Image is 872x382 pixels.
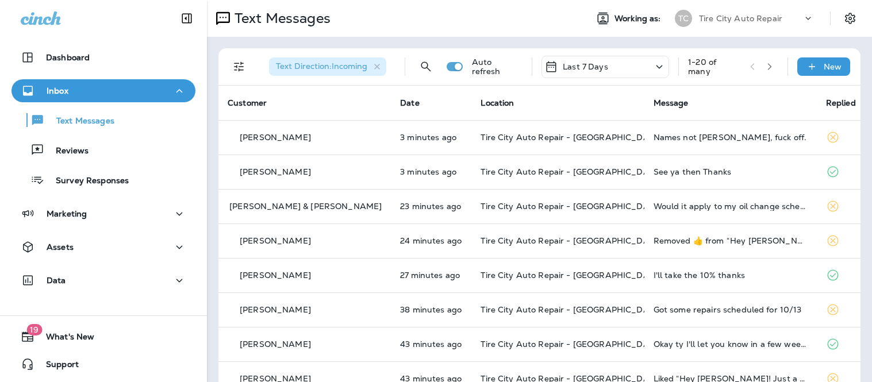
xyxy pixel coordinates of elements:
button: Marketing [11,202,195,225]
p: [PERSON_NAME] [240,339,311,349]
span: Support [34,360,79,373]
p: Oct 9, 2025 03:10 PM [400,271,462,280]
button: Assets [11,236,195,258]
p: Oct 9, 2025 02:59 PM [400,305,462,314]
button: Data [11,269,195,292]
button: Survey Responses [11,168,195,192]
span: Date [400,98,420,108]
div: 1 - 20 of many [688,57,740,76]
p: Dashboard [46,53,90,62]
span: Tire City Auto Repair - [GEOGRAPHIC_DATA] [481,167,662,177]
p: Marketing [47,209,87,218]
button: Settings [840,8,861,29]
span: Tire City Auto Repair - [GEOGRAPHIC_DATA] [481,201,662,211]
p: Survey Responses [44,176,129,187]
button: 19What's New [11,325,195,348]
p: [PERSON_NAME] [240,236,311,245]
div: Removed ‌👍‌ from “ Hey Sam! Just a heads up, Tire City Auto Repair - Marshall is running a limite... [654,236,808,245]
span: Tire City Auto Repair - [GEOGRAPHIC_DATA] [481,304,662,315]
p: Text Messages [45,116,114,127]
span: Tire City Auto Repair - [GEOGRAPHIC_DATA] [481,339,662,349]
p: Oct 9, 2025 03:13 PM [400,236,462,245]
button: Text Messages [11,108,195,132]
span: Tire City Auto Repair - [GEOGRAPHIC_DATA] [481,236,662,246]
span: Text Direction : Incoming [276,61,367,71]
div: See ya then Thanks [654,167,808,176]
p: Tire City Auto Repair [699,14,782,23]
div: Okay ty I'll let you know in a few weeks [654,339,808,349]
p: Auto refresh [472,57,523,76]
span: 19 [26,324,42,335]
p: [PERSON_NAME] [240,133,311,142]
span: Tire City Auto Repair - [GEOGRAPHIC_DATA] [481,270,662,280]
p: Assets [47,242,74,252]
span: Replied [826,98,856,108]
span: Customer [228,98,267,108]
div: Text Direction:Incoming [269,57,386,76]
p: Data [47,276,66,285]
p: Inbox [47,86,68,95]
p: [PERSON_NAME] & [PERSON_NAME] [229,202,382,211]
div: Got some repairs scheduled for 10/13 [654,305,808,314]
button: Collapse Sidebar [171,7,203,30]
button: Reviews [11,138,195,162]
div: Would it apply to my oil change scheduled for tomorrow? [654,202,808,211]
button: Search Messages [414,55,437,78]
span: Location [481,98,514,108]
span: Tire City Auto Repair - [GEOGRAPHIC_DATA] [481,132,662,142]
div: Names not Myron, fuck off. [654,133,808,142]
div: I'll take the 10% thanks [654,271,808,280]
p: [PERSON_NAME] [240,305,311,314]
p: [PERSON_NAME] [240,167,311,176]
p: Oct 9, 2025 02:54 PM [400,339,462,349]
p: Oct 9, 2025 03:14 PM [400,202,462,211]
span: What's New [34,332,94,346]
button: Support [11,353,195,376]
button: Inbox [11,79,195,102]
p: Oct 9, 2025 03:34 PM [400,133,462,142]
p: Text Messages [230,10,331,27]
p: Oct 9, 2025 03:34 PM [400,167,462,176]
p: New [824,62,842,71]
p: Reviews [44,146,89,157]
p: [PERSON_NAME] [240,271,311,280]
span: Message [654,98,689,108]
p: Last 7 Days [563,62,608,71]
span: Working as: [614,14,663,24]
div: TC [675,10,692,27]
button: Dashboard [11,46,195,69]
button: Filters [228,55,251,78]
